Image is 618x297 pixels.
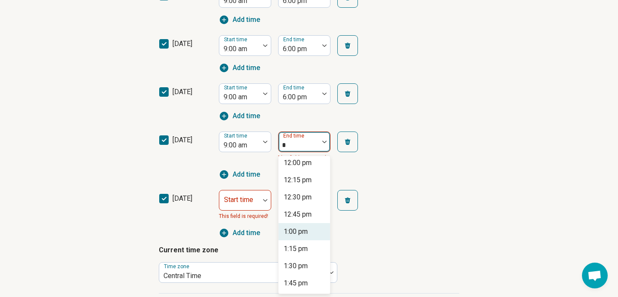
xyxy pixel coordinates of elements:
label: Start time [224,133,249,139]
div: 12:45 pm [284,209,312,220]
button: Add time [219,169,260,180]
span: [DATE] [173,194,192,202]
span: Add time [233,228,260,238]
button: Add time [219,15,260,25]
span: [DATE] [173,40,192,48]
p: Current time zone [159,245,459,255]
span: [DATE] [173,88,192,96]
label: End time [283,133,306,139]
label: Start time [224,37,249,43]
span: Add time [233,63,260,73]
div: 1:30 pm [284,261,308,271]
button: Add time [219,63,260,73]
span: This field is required! [219,213,268,219]
span: [DATE] [173,136,192,144]
span: Add time [233,111,260,121]
span: Add time [233,15,260,25]
div: 12:30 pm [284,192,312,202]
span: This field is required! [278,155,327,161]
label: Start time [224,196,253,204]
button: Add time [219,228,260,238]
label: End time [283,85,306,91]
label: Start time [224,85,249,91]
button: Add time [219,111,260,121]
div: 1:45 pm [284,278,308,288]
div: Open chat [582,263,608,288]
div: 12:00 pm [284,158,312,168]
div: 1:15 pm [284,244,308,254]
label: End time [283,37,306,43]
span: Add time [233,169,260,180]
label: Time zone [164,263,191,269]
div: 12:15 pm [284,175,312,185]
div: 1:00 pm [284,227,308,237]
